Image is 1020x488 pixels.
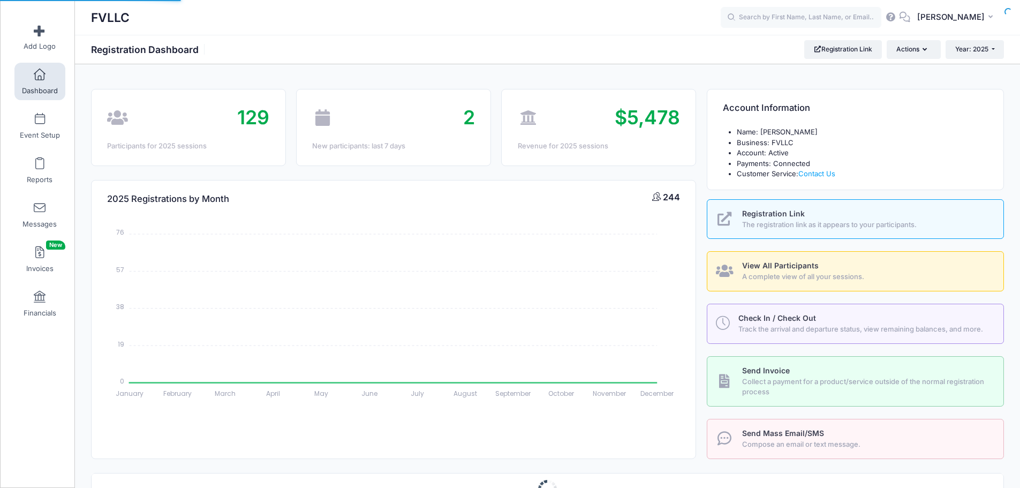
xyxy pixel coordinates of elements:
tspan: 38 [116,302,124,311]
a: Messages [14,196,65,234]
tspan: January [116,389,143,398]
span: $5,478 [615,106,680,129]
span: Registration Link [742,209,805,218]
tspan: August [454,389,477,398]
span: Invoices [26,264,54,273]
button: [PERSON_NAME] [910,5,1004,30]
tspan: September [496,389,532,398]
h1: Registration Dashboard [91,44,208,55]
span: The registration link as it appears to your participants. [742,220,992,230]
span: 2 [463,106,475,129]
a: Dashboard [14,63,65,100]
a: Reports [14,152,65,189]
tspan: May [314,389,328,398]
div: Revenue for 2025 sessions [518,141,680,152]
a: InvoicesNew [14,241,65,278]
span: Send Invoice [742,366,790,375]
input: Search by First Name, Last Name, or Email... [721,7,881,28]
li: Customer Service: [737,169,988,179]
span: View All Participants [742,261,819,270]
li: Payments: Connected [737,159,988,169]
li: Account: Active [737,148,988,159]
div: Participants for 2025 sessions [107,141,269,152]
span: Financials [24,309,56,318]
tspan: July [411,389,424,398]
span: New [46,241,65,250]
a: Check In / Check Out Track the arrival and departure status, view remaining balances, and more. [707,304,1004,344]
tspan: November [593,389,626,398]
span: Compose an email or text message. [742,439,992,450]
tspan: March [215,389,236,398]
span: A complete view of all your sessions. [742,272,992,282]
a: Contact Us [798,169,835,178]
h4: Account Information [723,93,810,124]
a: Financials [14,285,65,322]
a: View All Participants A complete view of all your sessions. [707,251,1004,291]
span: Event Setup [20,131,60,140]
tspan: 57 [116,265,124,274]
button: Actions [887,40,940,58]
span: Send Mass Email/SMS [742,429,824,438]
span: 129 [237,106,269,129]
div: New participants: last 7 days [312,141,474,152]
li: Name: [PERSON_NAME] [737,127,988,138]
span: Messages [22,220,57,229]
h1: FVLLC [91,5,130,30]
span: Dashboard [22,86,58,95]
tspan: October [548,389,575,398]
tspan: 76 [116,228,124,237]
tspan: June [361,389,377,398]
a: Event Setup [14,107,65,145]
a: Send Mass Email/SMS Compose an email or text message. [707,419,1004,459]
span: Track the arrival and departure status, view remaining balances, and more. [738,324,991,335]
button: Year: 2025 [946,40,1004,58]
tspan: April [267,389,281,398]
span: Year: 2025 [955,45,988,53]
h4: 2025 Registrations by Month [107,184,229,214]
span: 244 [663,192,680,202]
tspan: February [163,389,192,398]
a: Send Invoice Collect a payment for a product/service outside of the normal registration process [707,356,1004,407]
a: Registration Link The registration link as it appears to your participants. [707,199,1004,239]
tspan: 19 [118,339,124,348]
span: Check In / Check Out [738,313,816,322]
span: Collect a payment for a product/service outside of the normal registration process [742,377,992,397]
span: Reports [27,175,52,184]
tspan: 0 [120,377,124,386]
tspan: December [640,389,674,398]
span: Add Logo [24,42,56,51]
span: [PERSON_NAME] [917,11,985,23]
li: Business: FVLLC [737,138,988,148]
a: Add Logo [14,18,65,56]
a: Registration Link [804,40,882,58]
